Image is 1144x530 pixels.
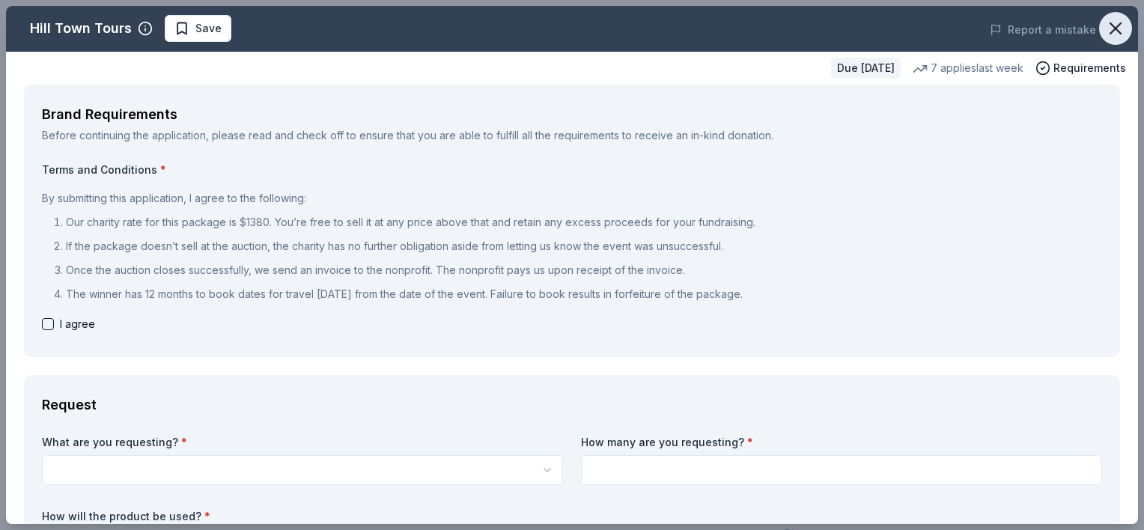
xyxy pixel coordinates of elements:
label: Terms and Conditions [42,162,1102,177]
p: Our charity rate for this package is $1380. You’re free to sell it at any price above that and re... [66,213,1102,231]
button: Save [165,15,231,42]
button: Requirements [1035,59,1126,77]
div: Request [42,393,1102,417]
span: I agree [60,315,95,333]
p: The winner has 12 months to book dates for travel [DATE] from the date of the event. Failure to b... [66,285,1102,303]
div: Hill Town Tours [30,16,132,40]
label: How will the product be used? [42,509,1102,524]
label: How many are you requesting? [581,435,1102,450]
div: 7 applies last week [913,59,1023,77]
div: Due [DATE] [831,58,901,79]
div: Brand Requirements [42,103,1102,127]
p: If the package doesn’t sell at the auction, the charity has no further obligation aside from lett... [66,237,1102,255]
div: Before continuing the application, please read and check off to ensure that you are able to fulfi... [42,127,1102,144]
label: What are you requesting? [42,435,563,450]
p: By submitting this application, I agree to the following: [42,189,1102,207]
span: Requirements [1053,59,1126,77]
p: Once the auction closes successfully, we send an invoice to the nonprofit. The nonprofit pays us ... [66,261,1102,279]
span: Save [195,19,222,37]
button: Report a mistake [990,21,1096,39]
